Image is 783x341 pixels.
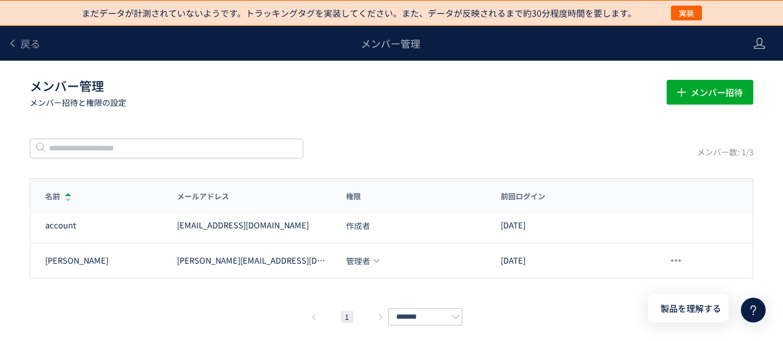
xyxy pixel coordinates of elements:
[671,6,702,20] button: 実装
[45,220,76,231] div: account
[30,77,652,108] h1: メンバー管理
[30,97,652,108] p: メンバー招待と権限の設定
[341,311,353,323] li: 1
[667,80,753,105] button: メンバー招待
[486,220,647,231] div: [DATE]
[346,222,370,230] span: 作成者
[177,255,329,267] div: [PERSON_NAME][EMAIL_ADDRESS][DOMAIN_NAME]
[501,191,545,201] span: 前回ログイン
[697,147,753,158] div: メンバー数: 1/3
[45,191,60,201] span: 名前
[30,309,753,324] div: pagination
[45,255,108,267] div: [PERSON_NAME]
[346,254,381,267] div: 管理者
[82,7,636,19] p: まだデータが計測されていないようです。トラッキングタグを実装してください。また、データが反映されるまで約30分程度時間を要します。
[486,255,647,267] div: [DATE]
[679,6,694,20] span: 実装
[346,257,370,265] span: 管理者
[177,191,229,201] span: メールアドレス
[177,220,309,231] div: [EMAIL_ADDRESS][DOMAIN_NAME]
[40,26,741,61] div: メンバー管理
[20,36,40,51] span: 戻る
[691,80,743,105] span: メンバー招待
[346,191,361,201] span: 権限
[660,302,721,315] span: 製品を理解する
